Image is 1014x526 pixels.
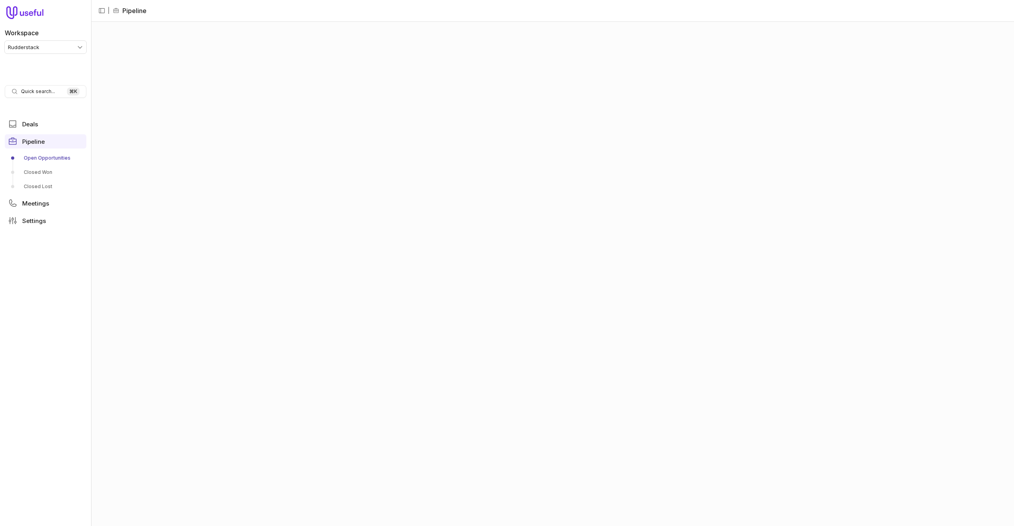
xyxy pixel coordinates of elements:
[5,196,86,210] a: Meetings
[5,28,39,38] label: Workspace
[5,213,86,228] a: Settings
[113,6,147,15] li: Pipeline
[5,180,86,193] a: Closed Lost
[108,6,110,15] span: |
[22,121,38,127] span: Deals
[5,152,86,164] a: Open Opportunities
[22,218,46,224] span: Settings
[5,152,86,193] div: Pipeline submenu
[67,88,80,95] kbd: ⌘ K
[22,200,49,206] span: Meetings
[96,5,108,17] button: Collapse sidebar
[22,139,45,145] span: Pipeline
[5,166,86,179] a: Closed Won
[5,134,86,149] a: Pipeline
[21,88,55,95] span: Quick search...
[5,117,86,131] a: Deals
